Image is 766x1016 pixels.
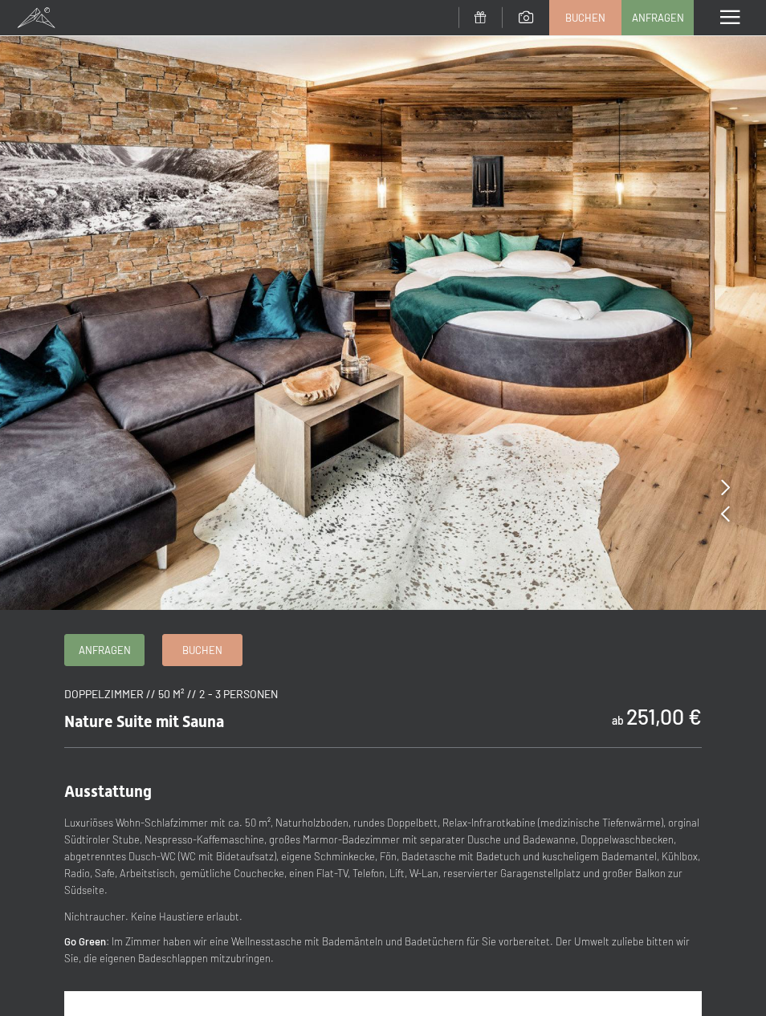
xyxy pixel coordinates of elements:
a: Anfragen [622,1,693,35]
p: : Im Zimmer haben wir eine Wellnesstasche mit Bademänteln und Badetüchern für Sie vorbereitet. De... [64,933,702,967]
a: Anfragen [65,635,144,665]
span: Anfragen [632,10,684,25]
span: Anfragen [79,643,131,657]
span: Ausstattung [64,782,152,801]
span: Nature Suite mit Sauna [64,712,224,731]
p: Nichtraucher. Keine Haustiere erlaubt. [64,908,702,925]
span: Buchen [565,10,605,25]
span: ab [612,713,624,727]
a: Buchen [163,635,242,665]
span: Buchen [182,643,222,657]
p: Luxuriöses Wohn-Schlafzimmer mit ca. 50 m², Naturholzboden, rundes Doppelbett, Relax-Infrarotkabi... [64,815,702,898]
strong: Go Green [64,935,106,948]
a: Buchen [550,1,621,35]
b: 251,00 € [626,703,702,729]
span: Doppelzimmer // 50 m² // 2 - 3 Personen [64,687,278,701]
